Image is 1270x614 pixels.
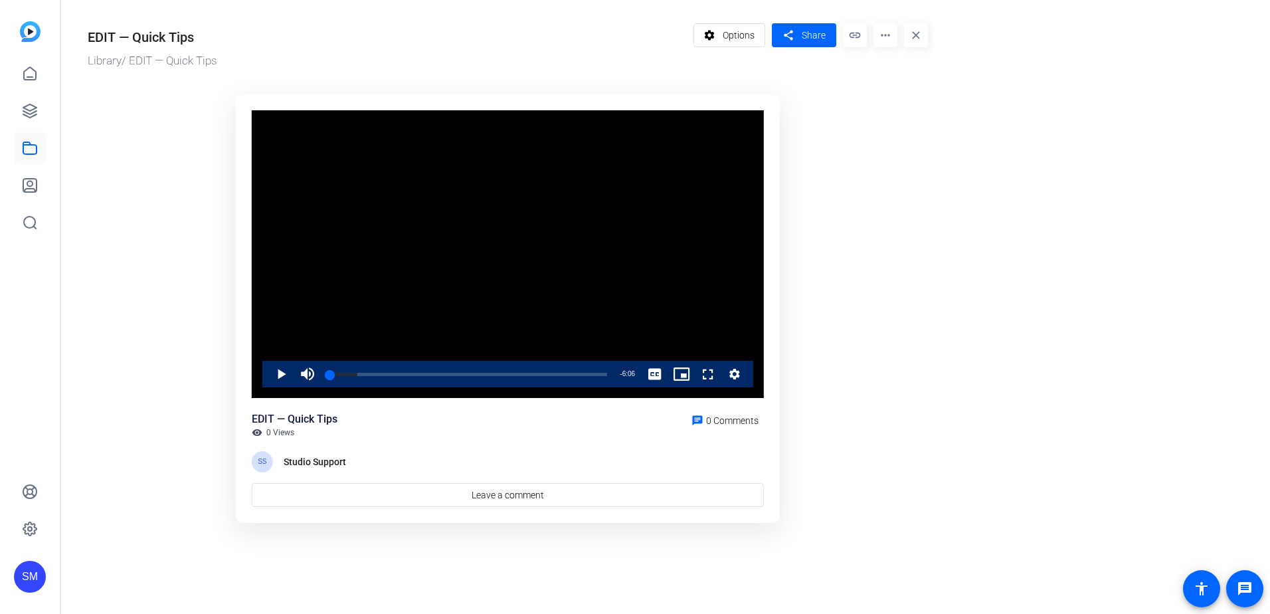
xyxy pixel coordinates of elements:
button: Options [693,23,766,47]
button: Captions [642,361,668,387]
mat-icon: visibility [252,427,262,438]
span: 0 Views [266,427,294,438]
div: SM [14,561,46,593]
a: 0 Comments [686,411,764,427]
button: Share [772,23,836,47]
div: / EDIT — Quick Tips [88,52,687,70]
a: Leave a comment [252,483,764,507]
button: Mute [294,361,321,387]
img: blue-gradient.svg [20,21,41,42]
div: EDIT — Quick Tips [252,411,337,427]
a: Library [88,54,122,67]
span: Leave a comment [472,488,544,502]
div: Studio Support [284,454,350,470]
button: Fullscreen [695,361,721,387]
mat-icon: share [780,27,796,45]
span: - [620,370,622,377]
mat-icon: close [904,23,928,47]
mat-icon: accessibility [1194,581,1210,597]
mat-icon: message [1237,581,1253,597]
button: Picture-in-Picture [668,361,695,387]
div: Progress Bar [327,373,607,376]
div: EDIT — Quick Tips [88,27,194,47]
mat-icon: settings [701,23,718,48]
span: Options [723,23,755,48]
span: Share [802,29,826,43]
div: SS [252,451,273,472]
div: Video Player [252,110,764,399]
span: 6:06 [622,370,635,377]
mat-icon: more_horiz [873,23,897,47]
mat-icon: link [843,23,867,47]
span: 0 Comments [706,415,759,426]
button: Play [268,361,294,387]
mat-icon: chat [691,415,703,427]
